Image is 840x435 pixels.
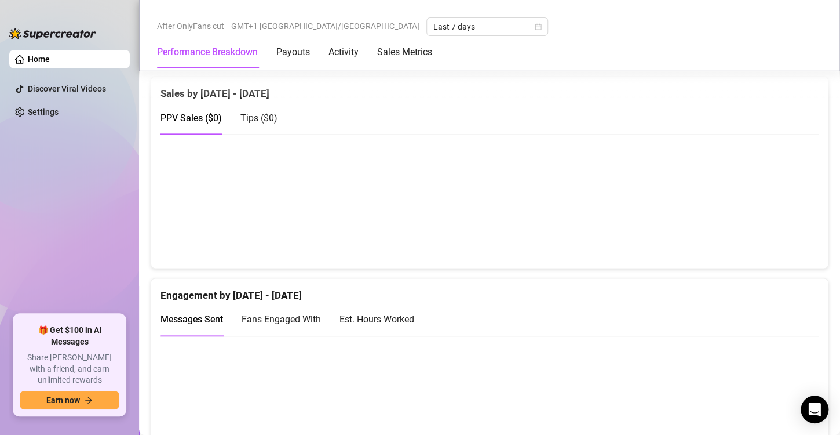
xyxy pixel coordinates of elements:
span: Last 7 days [433,18,541,35]
div: Sales Metrics [377,45,432,59]
span: After OnlyFans cut [157,17,224,35]
a: Settings [28,107,59,117]
span: Share [PERSON_NAME] with a friend, and earn unlimited rewards [20,352,119,386]
div: Performance Breakdown [157,45,258,59]
div: Est. Hours Worked [339,312,414,327]
span: Tips ( $0 ) [240,113,277,124]
span: Earn now [46,396,80,405]
span: Fans Engaged With [242,314,321,325]
button: Earn nowarrow-right [20,391,119,409]
span: calendar [535,23,542,30]
span: PPV Sales ( $0 ) [160,113,222,124]
span: arrow-right [85,396,93,404]
a: Discover Viral Videos [28,84,106,93]
div: Engagement by [DATE] - [DATE] [160,278,819,303]
div: Open Intercom Messenger [801,396,828,423]
span: GMT+1 [GEOGRAPHIC_DATA]/[GEOGRAPHIC_DATA] [231,17,419,35]
span: Messages Sent [160,314,223,325]
div: Activity [328,45,359,59]
a: Home [28,55,50,64]
span: 🎁 Get $100 in AI Messages [20,325,119,347]
div: Payouts [276,45,310,59]
img: logo-BBDzfeDw.svg [9,28,96,39]
div: Sales by [DATE] - [DATE] [160,77,819,101]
